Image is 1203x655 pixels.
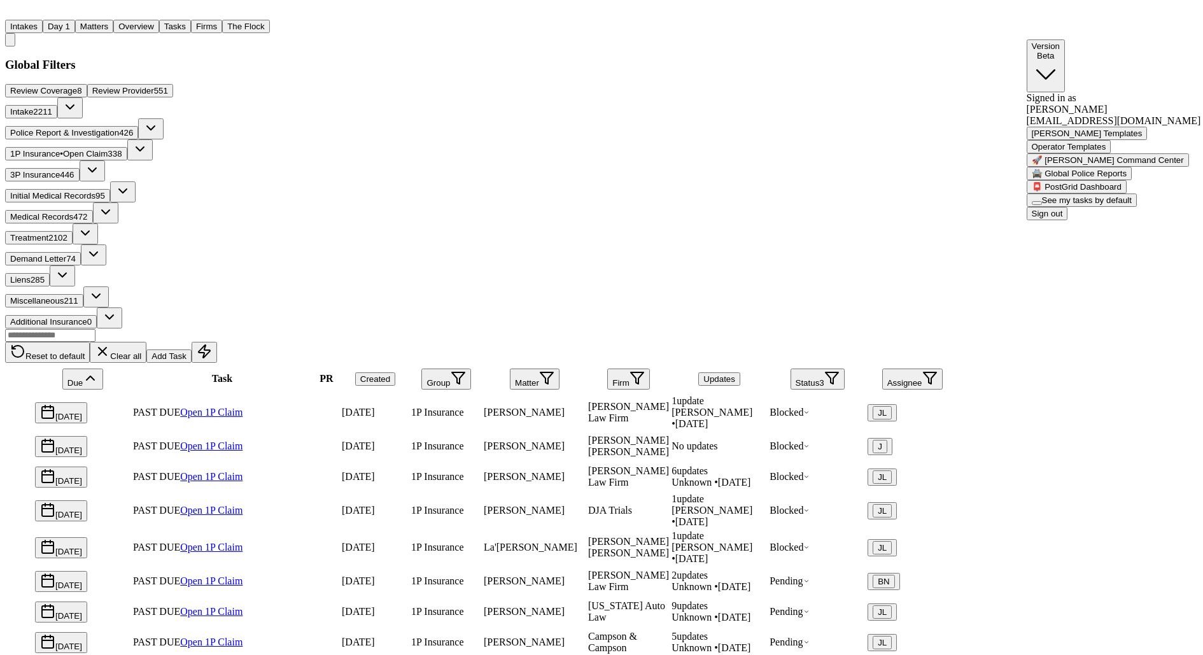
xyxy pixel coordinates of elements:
span: Beta [1037,51,1054,60]
button: [PERSON_NAME] Templates [1027,127,1148,140]
button: 📮 PostGrid Dashboard [1027,180,1127,194]
button: Sign out [1027,207,1068,220]
button: Operator Templates [1027,140,1111,153]
span: Version [1032,41,1060,51]
div: See my tasks by default [1032,195,1132,205]
button: 🚀 [PERSON_NAME] Command Center [1027,153,1189,167]
button: 🚔 Global Police Reports [1027,167,1132,180]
